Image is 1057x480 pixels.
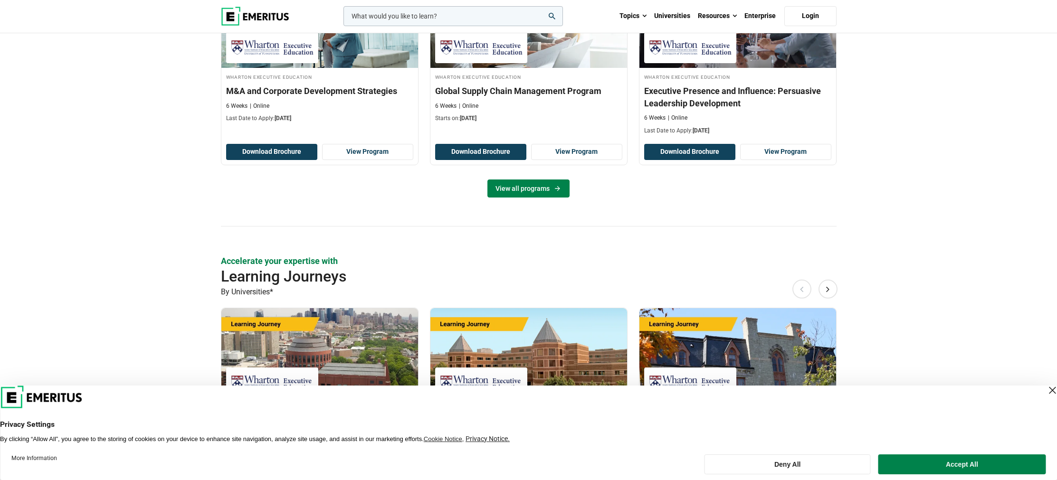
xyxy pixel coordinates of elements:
[649,37,732,58] img: Wharton Executive Education
[435,73,622,81] h4: Wharton Executive Education
[221,286,837,298] p: By Universities*
[487,179,570,198] a: View all programs
[639,308,836,403] img: Product Strategy and Revenue Management | Online Project Management Course
[221,308,418,463] a: Leadership Course by Wharton Executive Education - August 28, 2025 Wharton Executive Education Wh...
[459,102,478,110] p: Online
[440,37,523,58] img: Wharton Executive Education
[531,144,622,160] a: View Program
[668,114,687,122] p: Online
[221,255,837,267] p: Accelerate your expertise with
[435,102,457,110] p: 6 Weeks
[250,102,269,110] p: Online
[226,102,248,110] p: 6 Weeks
[226,114,413,122] p: Last Date to Apply:
[440,372,523,394] img: Wharton Executive Education
[226,73,413,81] h4: Wharton Executive Education
[460,115,476,122] span: [DATE]
[430,308,627,475] a: Business Management Course by Wharton Executive Education - August 28, 2025 Wharton Executive Edu...
[343,6,563,26] input: woocommerce-product-search-field-0
[221,267,775,286] h2: Learning Journeys
[819,280,838,299] button: Next
[693,127,709,134] span: [DATE]
[639,308,836,463] a: Project Management Course by Wharton Executive Education - September 11, 2025 Wharton Executive E...
[275,115,291,122] span: [DATE]
[792,280,811,299] button: Previous
[644,73,831,81] h4: Wharton Executive Education
[644,114,666,122] p: 6 Weeks
[644,85,831,109] h3: Executive Presence and Influence: Persuasive Leadership Development
[435,85,622,97] h3: Global Supply Chain Management Program
[221,308,418,403] img: Board Readiness Program | Online Leadership Course
[231,372,314,394] img: Wharton Executive Education
[644,144,735,160] button: Download Brochure
[649,372,732,394] img: Wharton Executive Education
[644,127,831,135] p: Last Date to Apply:
[226,144,317,160] button: Download Brochure
[231,37,314,58] img: Wharton Executive Education
[784,6,837,26] a: Login
[435,114,622,122] p: Starts on:
[322,144,413,160] a: View Program
[740,144,831,160] a: View Program
[226,85,413,97] h3: M&A and Corporate Development Strategies
[430,308,627,403] img: Leadership Program in Operations and Supply Chain Strategy | Online Business Management Course
[435,144,526,160] button: Download Brochure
